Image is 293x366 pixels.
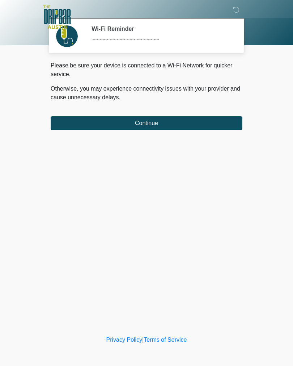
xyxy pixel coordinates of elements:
[51,61,242,79] p: Please be sure your device is connected to a Wi-Fi Network for quicker service.
[142,337,144,343] a: |
[56,25,78,47] img: Agent Avatar
[43,5,71,29] img: The DRIPBaR - Austin The Domain Logo
[106,337,143,343] a: Privacy Policy
[119,94,120,100] span: .
[51,116,242,130] button: Continue
[144,337,187,343] a: Terms of Service
[92,35,232,44] div: ~~~~~~~~~~~~~~~~~~~~
[51,84,242,102] p: Otherwise, you may experience connectivity issues with your provider and cause unnecessary delays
